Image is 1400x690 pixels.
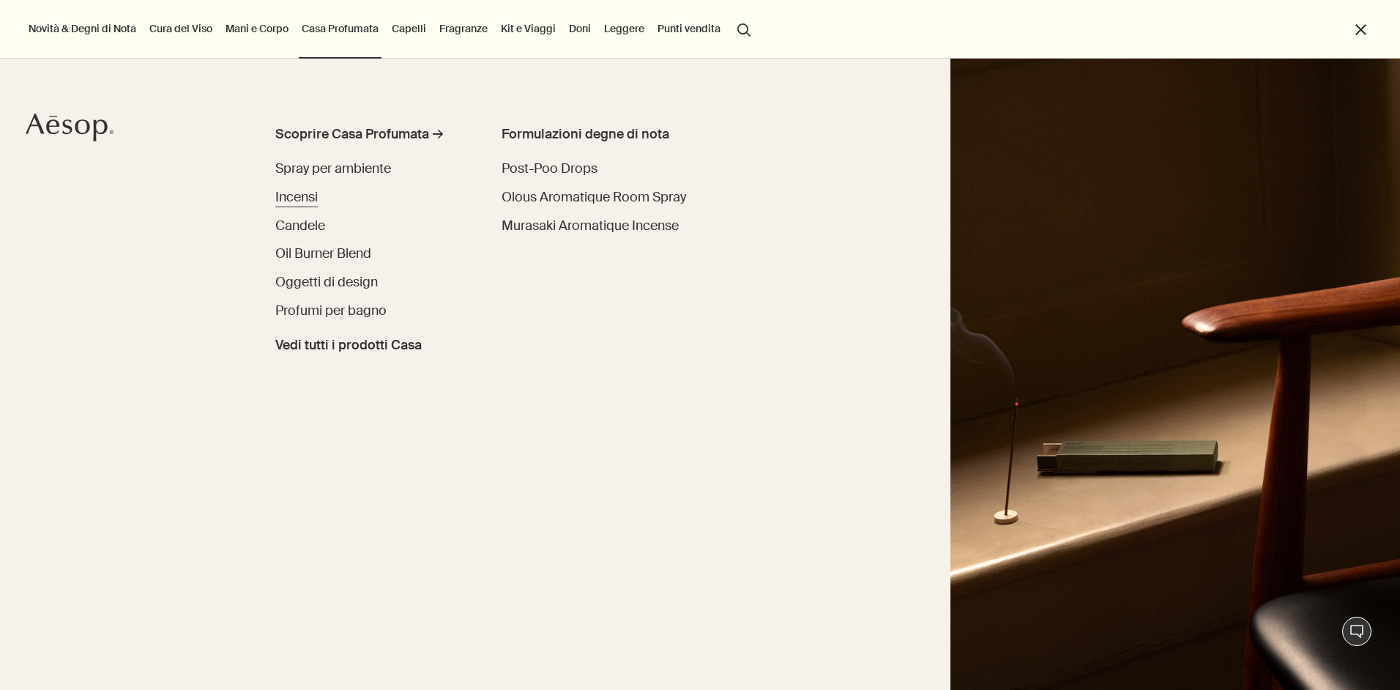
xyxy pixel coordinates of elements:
[502,188,686,207] a: Olous Aromatique Room Spray
[275,273,378,291] span: Oggetti di design
[502,217,679,234] span: Murasaki Aromatique Incense
[275,188,318,207] a: Incensi
[26,113,113,142] svg: Aesop
[389,19,429,38] a: Capelli
[275,245,371,262] span: Oil Burner Blend
[436,19,491,38] a: Fragranze
[275,125,460,150] a: Scoprire Casa Profumata
[146,19,215,38] a: Cura del Viso
[299,19,381,38] a: Casa Profumata
[223,19,291,38] a: Mani e Corpo
[502,125,726,144] div: Formulazioni degne di nota
[1352,21,1369,38] button: Chiudi il menu
[275,216,325,236] a: Candele
[655,19,723,38] button: Punti vendita
[275,302,387,319] span: Profumi per bagno
[275,301,387,321] a: Profumi per bagno
[1342,617,1371,646] button: Live Assistance
[275,188,318,206] span: Incensi
[502,216,679,236] a: Murasaki Aromatique Incense
[566,19,594,38] a: Doni
[601,19,647,38] a: Leggere
[275,330,422,355] a: Vedi tutti i prodotti Casa
[275,160,391,177] span: Spray per ambiente
[502,160,597,177] span: Post-Poo Drops
[275,125,429,144] div: Scoprire Casa Profumata
[950,59,1400,690] img: Warmly lit room containing lamp and mid-century furniture.
[26,113,113,146] a: Aesop
[731,15,757,42] button: Apri ricerca
[498,19,559,38] a: Kit e Viaggi
[275,159,391,179] a: Spray per ambiente
[275,272,378,292] a: Oggetti di design
[275,244,371,264] a: Oil Burner Blend
[502,188,686,206] span: Olous Aromatique Room Spray
[275,335,422,355] span: Vedi tutti i prodotti Casa
[502,159,597,179] a: Post-Poo Drops
[26,19,139,38] button: Novità & Degni di Nota
[275,217,325,234] span: Candele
